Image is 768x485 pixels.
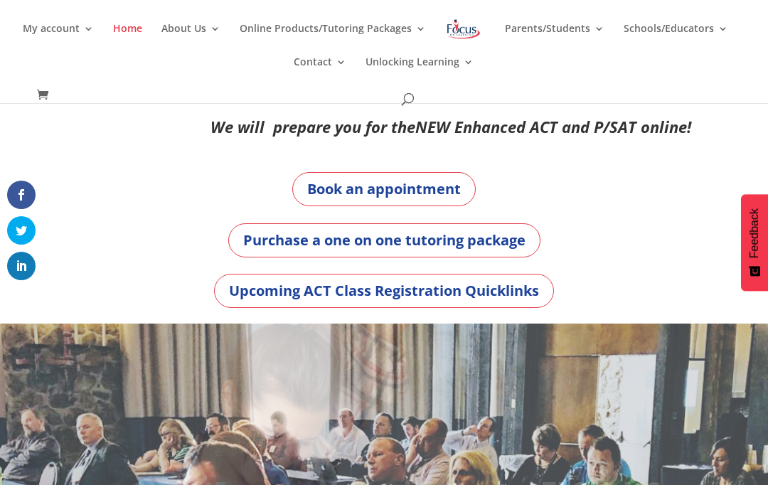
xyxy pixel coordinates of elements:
a: Book an appointment [292,172,476,206]
a: Purchase a one on one tutoring package [228,223,540,257]
a: My account [23,23,94,57]
em: We will prepare you for the [210,116,415,137]
a: Unlocking Learning [366,57,474,90]
button: Feedback - Show survey [741,194,768,291]
a: Home [113,23,142,57]
a: About Us [161,23,220,57]
a: Parents/Students [505,23,604,57]
em: NEW Enhanced ACT and P/SAT online! [415,116,691,137]
img: Focus on Learning [445,16,482,42]
a: Online Products/Tutoring Packages [240,23,426,57]
a: Schools/Educators [624,23,728,57]
span: Feedback [748,208,761,258]
a: Contact [294,57,346,90]
a: Upcoming ACT Class Registration Quicklinks [214,274,554,308]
